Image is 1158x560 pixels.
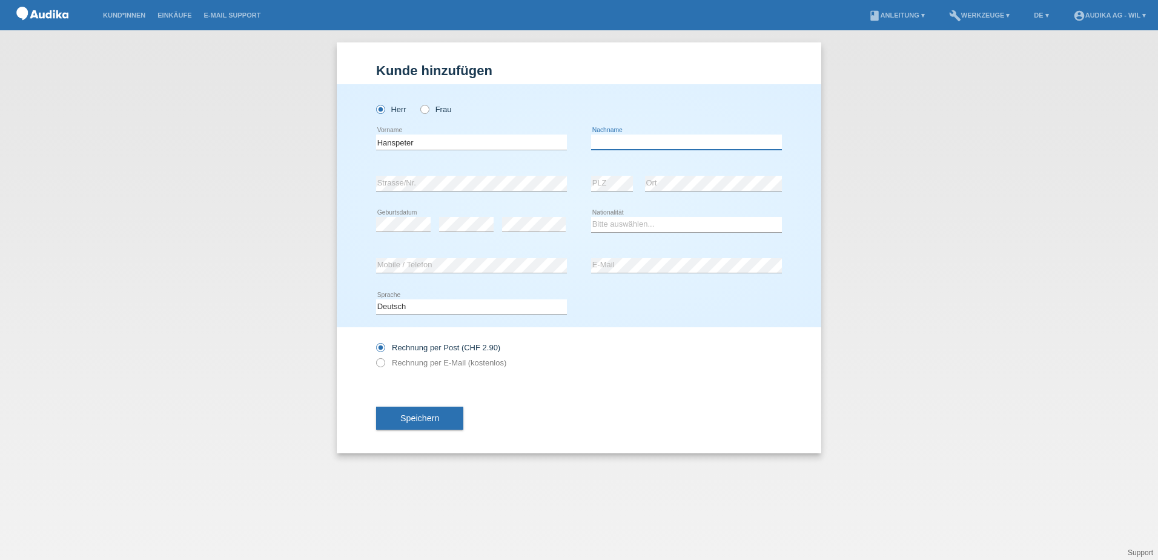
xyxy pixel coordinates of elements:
[97,12,151,19] a: Kund*innen
[943,12,1016,19] a: buildWerkzeuge ▾
[376,343,384,358] input: Rechnung per Post (CHF 2.90)
[376,343,500,352] label: Rechnung per Post (CHF 2.90)
[949,10,961,22] i: build
[198,12,267,19] a: E-Mail Support
[862,12,931,19] a: bookAnleitung ▾
[400,413,439,423] span: Speichern
[376,407,463,430] button: Speichern
[420,105,428,113] input: Frau
[376,358,506,367] label: Rechnung per E-Mail (kostenlos)
[1067,12,1152,19] a: account_circleAudika AG - Wil ▾
[151,12,197,19] a: Einkäufe
[12,24,73,33] a: POS — MF Group
[376,105,406,114] label: Herr
[420,105,451,114] label: Frau
[1073,10,1085,22] i: account_circle
[1028,12,1054,19] a: DE ▾
[868,10,881,22] i: book
[1128,548,1153,557] a: Support
[376,63,782,78] h1: Kunde hinzufügen
[376,105,384,113] input: Herr
[376,358,384,373] input: Rechnung per E-Mail (kostenlos)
